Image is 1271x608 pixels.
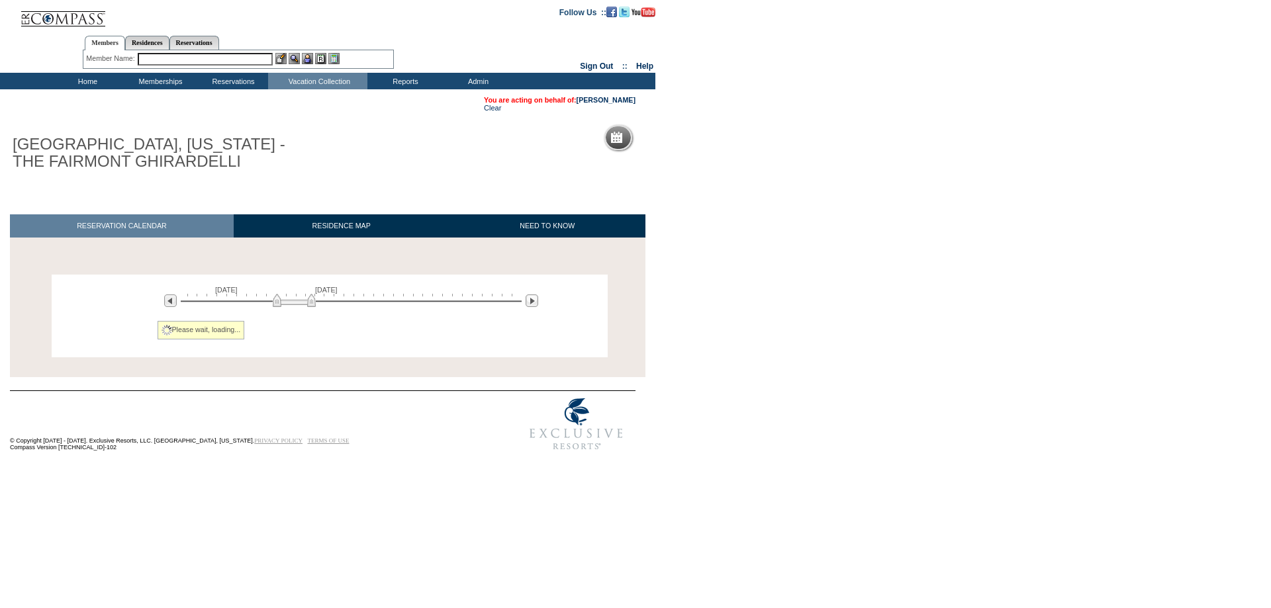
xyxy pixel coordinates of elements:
span: You are acting on behalf of: [484,96,635,104]
img: Next [526,294,538,307]
td: Home [50,73,122,89]
a: Help [636,62,653,71]
a: TERMS OF USE [308,437,350,444]
td: © Copyright [DATE] - [DATE]. Exclusive Resorts, LLC. [GEOGRAPHIC_DATA], [US_STATE]. Compass Versi... [10,392,473,458]
a: RESIDENCE MAP [234,214,449,238]
td: Vacation Collection [268,73,367,89]
img: Become our fan on Facebook [606,7,617,17]
a: Follow us on Twitter [619,7,630,15]
a: Residences [125,36,169,50]
a: Reservations [169,36,219,50]
h1: [GEOGRAPHIC_DATA], [US_STATE] - THE FAIRMONT GHIRARDELLI [10,133,306,173]
td: Memberships [122,73,195,89]
img: Impersonate [302,53,313,64]
div: Please wait, loading... [158,321,245,339]
a: Members [85,36,125,50]
a: [PERSON_NAME] [577,96,635,104]
img: Reservations [315,53,326,64]
img: Follow us on Twitter [619,7,630,17]
img: Subscribe to our YouTube Channel [632,7,655,17]
div: Member Name: [86,53,137,64]
img: b_calculator.gif [328,53,340,64]
span: [DATE] [315,286,338,294]
span: :: [622,62,628,71]
a: Sign Out [580,62,613,71]
span: [DATE] [215,286,238,294]
img: View [289,53,300,64]
a: PRIVACY POLICY [254,437,303,444]
h5: Reservation Calendar [628,134,729,142]
a: RESERVATION CALENDAR [10,214,234,238]
a: NEED TO KNOW [449,214,645,238]
td: Admin [440,73,513,89]
td: Reservations [195,73,268,89]
a: Subscribe to our YouTube Channel [632,7,655,15]
td: Reports [367,73,440,89]
img: b_edit.gif [275,53,287,64]
a: Clear [484,104,501,112]
td: Follow Us :: [559,7,606,17]
img: Exclusive Resorts [517,391,635,457]
img: spinner2.gif [162,325,172,335]
a: Become our fan on Facebook [606,7,617,15]
img: Previous [164,294,177,307]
